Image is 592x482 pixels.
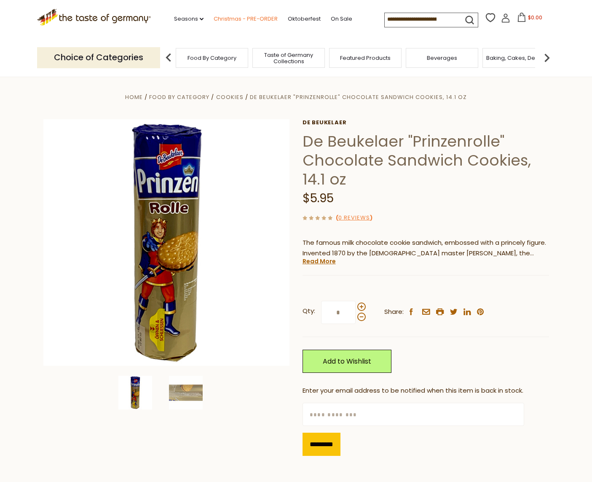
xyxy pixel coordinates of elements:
button: $0.00 [512,13,548,25]
a: De Beukelaer [303,119,549,126]
a: On Sale [331,14,352,24]
img: De Beukelaer "Prinzenrolle" Chocolate Sandwich Cookies, 14.1 oz [43,119,290,366]
span: $0.00 [528,14,542,21]
a: Home [125,93,143,101]
p: Choice of Categories [37,47,160,68]
img: next arrow [538,49,555,66]
a: Oktoberfest [288,14,321,24]
a: Read More [303,257,336,265]
a: 0 Reviews [338,214,370,222]
div: Enter your email address to be notified when this item is back in stock. [303,386,549,396]
img: previous arrow [160,49,177,66]
a: Baking, Cakes, Desserts [486,55,552,61]
img: De Beukelaer "Prinzenrolle" Chocolate Sandwich Cookies, 14.1 oz [169,376,203,410]
a: Taste of Germany Collections [255,52,322,64]
img: De Beukelaer "Prinzenrolle" Chocolate Sandwich Cookies, 14.1 oz [118,376,152,410]
a: De Beukelaer "Prinzenrolle" Chocolate Sandwich Cookies, 14.1 oz [250,93,467,101]
a: Featured Products [340,55,391,61]
span: $5.95 [303,190,334,206]
a: Food By Category [149,93,209,101]
strong: Qty: [303,306,315,316]
a: Beverages [427,55,457,61]
p: The famous milk chocolate cookie sandwich, embossed with a princely figure. Invented 1870 by the ... [303,238,549,259]
input: Qty: [321,301,356,324]
h1: De Beukelaer "Prinzenrolle" Chocolate Sandwich Cookies, 14.1 oz [303,132,549,189]
span: ( ) [336,214,372,222]
a: Seasons [174,14,204,24]
a: Food By Category [188,55,236,61]
a: Add to Wishlist [303,350,391,373]
a: Cookies [216,93,244,101]
a: Christmas - PRE-ORDER [214,14,278,24]
span: Share: [384,307,404,317]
